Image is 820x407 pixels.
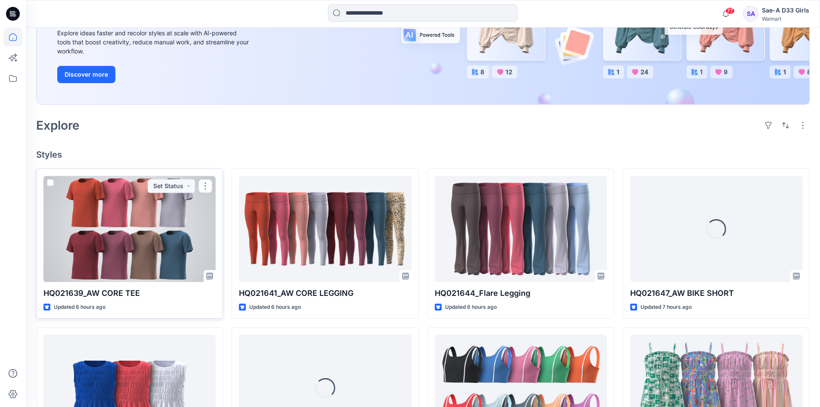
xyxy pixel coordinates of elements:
[57,28,251,56] div: Explore ideas faster and recolor styles at scale with AI-powered tools that boost creativity, red...
[445,303,497,312] p: Updated 6 hours ago
[249,303,301,312] p: Updated 6 hours ago
[43,176,216,282] a: HQ021639_AW CORE TEE
[43,287,216,299] p: HQ021639_AW CORE TEE
[239,176,411,282] a: HQ021641_AW CORE LEGGING
[36,149,810,160] h4: Styles
[239,287,411,299] p: HQ021641_AW CORE LEGGING
[435,287,607,299] p: HQ021644_Flare Legging
[762,5,809,16] div: Sae-A D33 Girls
[641,303,692,312] p: Updated 7 hours ago
[36,118,80,132] h2: Explore
[725,7,735,14] span: 77
[57,66,251,83] a: Discover more
[630,287,802,299] p: HQ021647_AW BIKE SHORT
[762,16,809,22] div: Walmart
[743,6,758,22] div: SA
[57,66,115,83] button: Discover more
[435,176,607,282] a: HQ021644_Flare Legging
[54,303,105,312] p: Updated 6 hours ago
